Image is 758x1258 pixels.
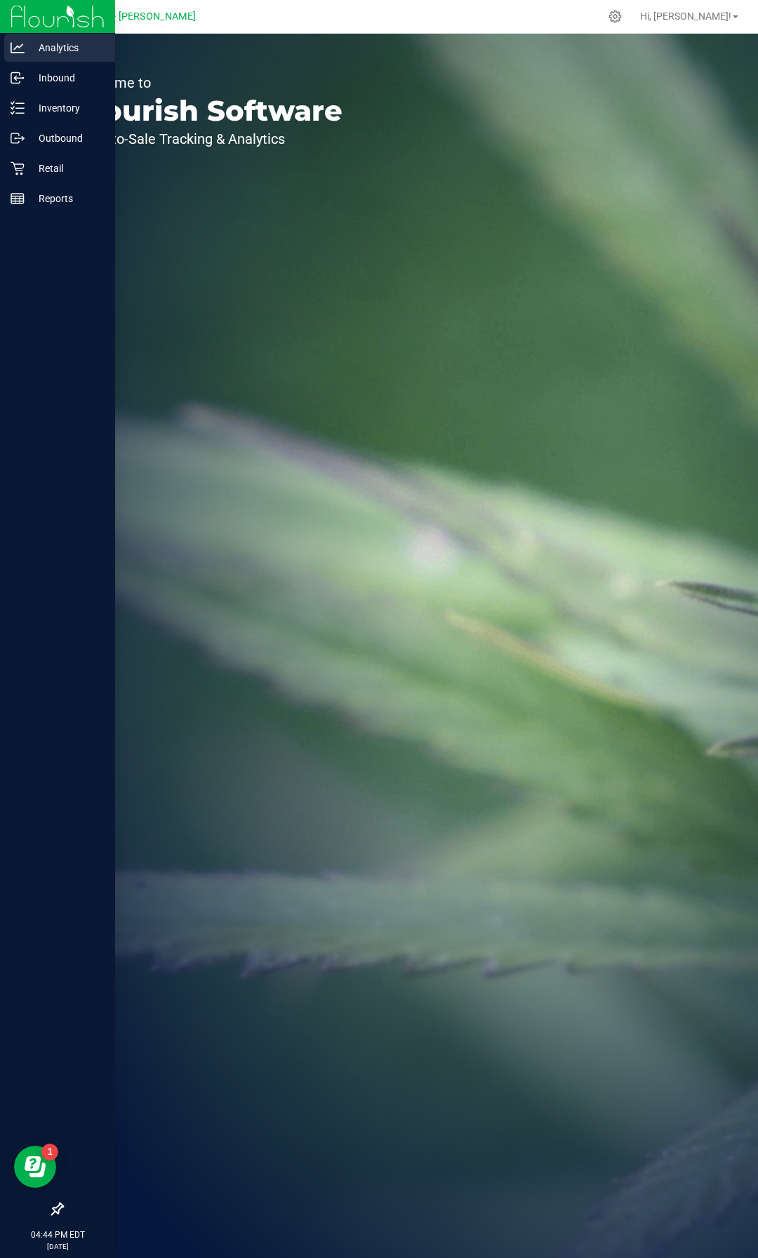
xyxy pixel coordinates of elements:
p: Inventory [25,100,109,116]
inline-svg: Retail [11,161,25,175]
p: Retail [25,160,109,177]
p: Flourish Software [76,97,343,125]
p: Reports [25,190,109,207]
inline-svg: Inbound [11,71,25,85]
p: Outbound [25,130,109,147]
p: Seed-to-Sale Tracking & Analytics [76,132,343,146]
inline-svg: Outbound [11,131,25,145]
inline-svg: Inventory [11,101,25,115]
span: Hi, [PERSON_NAME]! [640,11,731,22]
p: Welcome to [76,76,343,90]
inline-svg: Reports [11,192,25,206]
iframe: Resource center [14,1146,56,1188]
p: Analytics [25,39,109,56]
iframe: Resource center unread badge [41,1144,58,1160]
p: [DATE] [6,1241,109,1252]
p: 04:44 PM EDT [6,1229,109,1241]
span: GA1 - [PERSON_NAME] [91,11,196,22]
div: Manage settings [606,10,624,23]
p: Inbound [25,69,109,86]
inline-svg: Analytics [11,41,25,55]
